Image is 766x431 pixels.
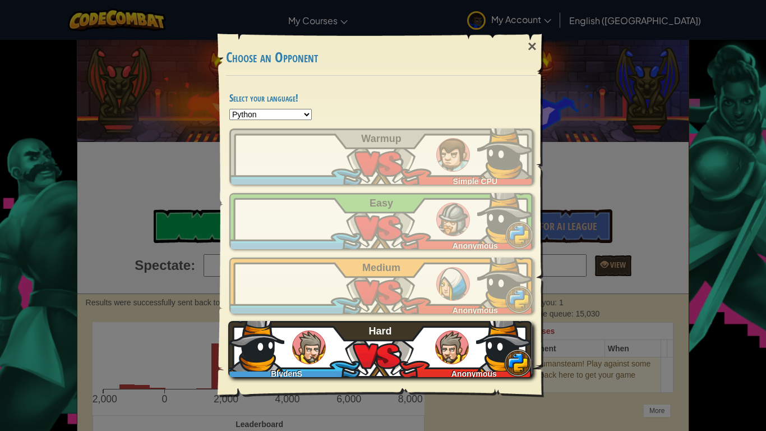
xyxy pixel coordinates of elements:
img: bpQAAAABJRU5ErkJggg== [477,252,533,308]
img: humans_ladder_hard.png [435,331,469,364]
span: Warmup [361,133,401,144]
span: Simple CPU [453,177,497,186]
span: BlydenS [271,369,302,378]
a: Anonymous [229,258,533,314]
img: humans_ladder_medium.png [436,267,470,301]
h3: Choose an Opponent [226,50,537,65]
img: humans_ladder_hard.png [292,331,326,364]
img: bpQAAAABJRU5ErkJggg== [477,187,533,244]
span: Medium [362,262,400,273]
a: Simple CPU [229,129,533,185]
span: Anonymous [453,306,498,315]
img: bpQAAAABJRU5ErkJggg== [228,315,284,372]
img: humans_ladder_tutorial.png [436,138,470,172]
img: bpQAAAABJRU5ErkJggg== [476,315,532,372]
h4: Select your language! [229,93,533,103]
span: Hard [369,325,392,337]
span: Anonymous [453,241,498,250]
span: Easy [370,198,393,209]
img: bpQAAAABJRU5ErkJggg== [477,123,533,179]
a: BlydenSAnonymous [229,321,533,377]
img: humans_ladder_easy.png [436,203,470,236]
div: × [519,30,545,63]
a: Anonymous [229,193,533,249]
span: Anonymous [451,369,497,378]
